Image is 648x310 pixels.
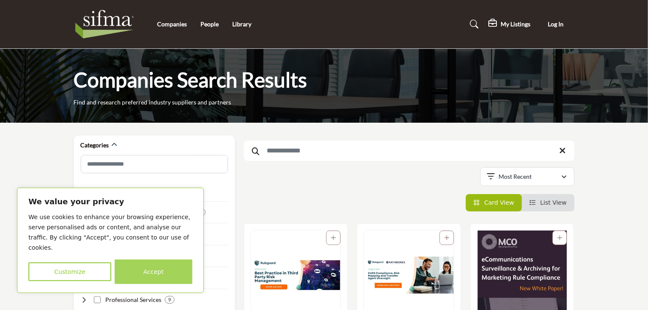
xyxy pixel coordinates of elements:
[232,20,251,28] a: Library
[473,199,514,206] a: View Card
[557,234,562,241] a: Add To List For Resource
[28,262,111,281] button: Customize
[530,199,567,206] a: View List
[74,7,140,41] img: Site Logo
[537,17,575,32] button: Log In
[94,296,101,303] input: Select Professional Services checkbox
[81,141,109,149] h2: Categories
[165,296,175,304] div: 9 Results For Professional Services
[499,172,532,181] p: Most Recent
[466,194,522,211] li: Card View
[244,141,575,161] input: Search Keyword
[489,19,531,29] div: My Listings
[484,199,514,206] span: Card View
[462,17,484,31] a: Search
[540,199,566,206] span: List View
[81,185,139,195] button: Industry Categories
[168,297,171,303] b: 9
[105,296,161,304] h4: Professional Services: Delivering staffing, training, and outsourcing services to support securit...
[200,20,219,28] a: People
[74,67,307,93] h1: Companies Search Results
[444,234,449,241] a: Add To List For Resource
[157,20,187,28] a: Companies
[28,212,192,253] p: We use cookies to enhance your browsing experience, serve personalised ads or content, and analys...
[74,98,231,107] p: Find and research preferred industry suppliers and partners
[480,167,575,186] button: Most Recent
[548,20,563,28] span: Log In
[81,155,228,173] input: Search Category
[115,259,192,284] button: Accept
[522,194,575,211] li: List View
[28,197,192,207] p: We value your privacy
[501,20,531,28] h5: My Listings
[331,234,336,241] a: Add To List For Resource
